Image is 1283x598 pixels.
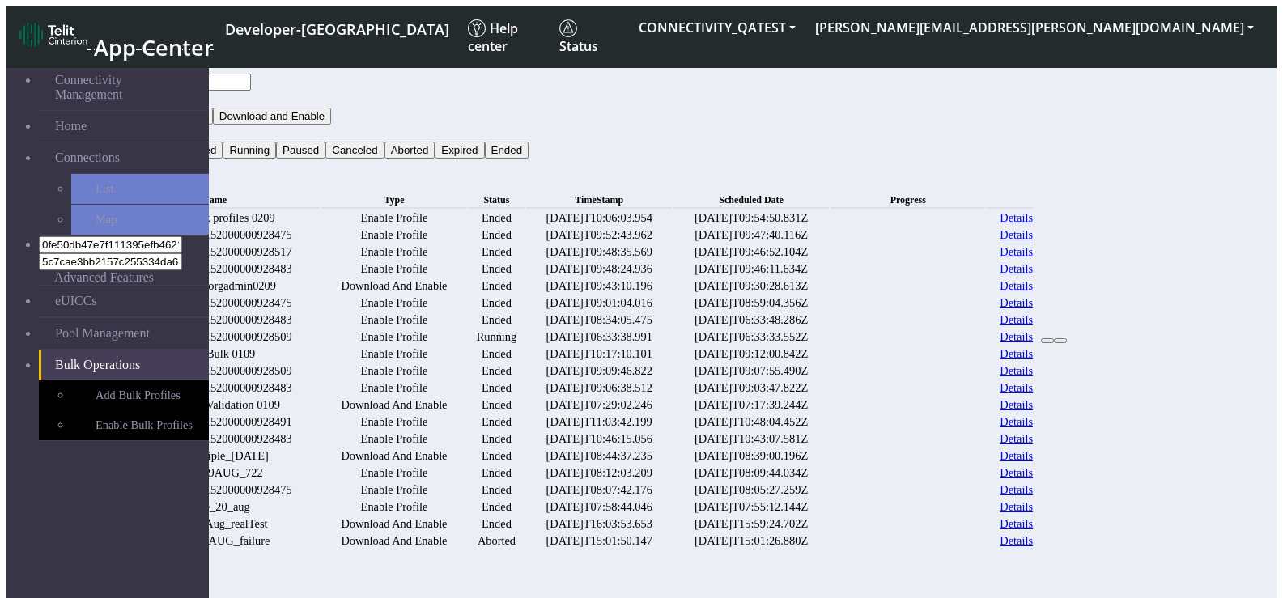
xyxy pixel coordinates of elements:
[673,448,829,464] td: [DATE]T08:39:00.196Z
[1000,364,1033,378] a: Details
[673,244,829,260] td: [DATE]T09:46:52.104Z
[1000,483,1033,497] a: Details
[469,227,525,243] td: Ended
[109,210,320,226] td: Enable bulk profiles 0209
[469,329,525,345] td: Running
[321,431,466,447] td: Enable Profile
[321,346,466,362] td: Enable Profile
[39,318,209,349] a: Pool Management
[109,363,320,379] td: Enable_89358152000000928509
[468,19,518,55] span: Help center
[321,465,466,481] td: Enable Profile
[109,380,320,396] td: Enable_89358152000000928483
[673,482,829,498] td: [DATE]T08:05:27.259Z
[468,19,486,37] img: knowledge.svg
[109,261,320,277] td: Enable_89358152000000928483
[469,363,525,379] td: Ended
[321,278,466,294] td: Download And Enable
[526,516,672,532] td: [DATE]T16:03:53.653
[526,414,672,430] td: [DATE]T11:03:42.199
[673,261,829,277] td: [DATE]T09:46:11.634Z
[321,482,466,498] td: Enable Profile
[673,499,829,515] td: [DATE]T07:55:12.144Z
[55,151,120,165] span: Connections
[109,295,320,311] td: Enable_89358152000000928475
[109,227,320,243] td: Enable_89358152000000928475
[71,380,209,410] a: Add Bulk Profiles
[469,346,525,362] td: Ended
[109,329,320,345] td: Enable_89358152000000928509
[1000,534,1033,548] a: Details
[19,18,211,57] a: App Center
[1000,381,1033,395] a: Details
[1000,296,1033,310] a: Details
[109,397,320,413] td: Add profile Validation 0109
[673,465,829,481] td: [DATE]T08:09:44.034Z
[435,142,484,159] button: Expired
[1000,415,1033,429] a: Details
[109,431,320,447] td: Enable_89358152000000928483
[673,533,829,549] td: [DATE]T15:01:26.880Z
[109,499,320,515] td: enable_20_aug
[526,210,672,226] td: [DATE]T10:06:03.954
[575,194,623,206] span: TimeStamp
[526,312,672,328] td: [DATE]T08:34:05.475
[469,516,525,532] td: Ended
[109,482,320,498] td: Enable_89358152000000928475
[673,278,829,294] td: [DATE]T09:30:28.613Z
[321,312,466,328] td: Enable Profile
[485,142,529,159] button: Ended
[39,142,209,173] a: Connections
[469,295,525,311] td: Ended
[202,194,227,206] span: Name
[321,533,466,549] td: Download And Enable
[719,194,784,206] span: Scheduled Date
[1000,347,1033,361] a: Details
[71,410,209,440] a: Enable Bulk Profiles
[1000,398,1033,412] a: Details
[469,414,525,430] td: Ended
[526,278,672,294] td: [DATE]T09:43:10.196
[526,261,672,277] td: [DATE]T09:48:24.936
[526,499,672,515] td: [DATE]T07:58:44.046
[55,358,140,372] span: Bulk Operations
[276,142,325,159] button: Paused
[54,270,154,285] span: Advanced Features
[469,499,525,515] td: Ended
[109,346,320,362] td: EnableBulk 0109
[673,329,829,345] td: [DATE]T06:33:33.552Z
[469,448,525,464] td: Ended
[225,19,449,39] span: Developer-[GEOGRAPHIC_DATA]
[1000,432,1033,446] a: Details
[321,227,466,243] td: Enable Profile
[321,261,466,277] td: Enable Profile
[384,194,404,206] span: Type
[526,397,672,413] td: [DATE]T07:29:02.246
[109,533,320,549] td: add_28th_AUG_failure
[109,312,320,328] td: Enable_89358152000000928483
[109,516,320,532] td: Add_28_Aug_realTest
[109,278,320,294] td: Addprofile-orgadmin0209
[526,380,672,396] td: [DATE]T09:06:38.512
[1000,279,1033,293] a: Details
[629,13,805,42] button: CONNECTIVITY_QATEST
[526,465,672,481] td: [DATE]T08:12:03.209
[469,244,525,260] td: Ended
[673,431,829,447] td: [DATE]T10:43:07.581Z
[673,516,829,532] td: [DATE]T15:59:24.702Z
[1000,466,1033,480] a: Details
[109,465,320,481] td: enable_29AUG_722
[39,350,209,380] a: Bulk Operations
[526,329,672,345] td: [DATE]T06:33:38.991
[673,414,829,430] td: [DATE]T10:48:04.452Z
[890,194,926,206] span: Progress
[526,482,672,498] td: [DATE]T08:07:42.176
[321,499,466,515] td: Enable Profile
[469,397,525,413] td: Ended
[19,22,87,48] img: logo-telit-cinterion-gw-new.png
[553,13,629,61] a: Status
[321,210,466,226] td: Enable Profile
[1000,228,1033,242] a: Details
[673,210,829,226] td: [DATE]T09:54:50.831Z
[321,516,466,532] td: Download And Enable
